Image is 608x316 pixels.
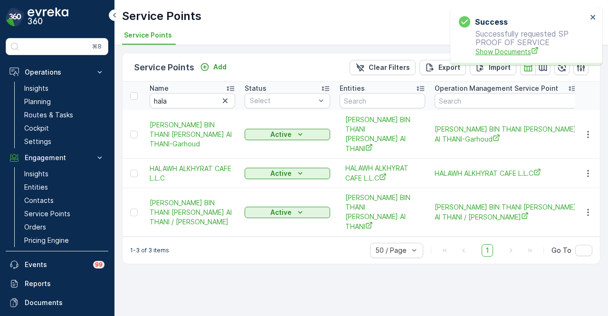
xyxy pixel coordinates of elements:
p: Import [489,63,511,72]
span: 1 [482,244,493,257]
button: close [590,13,597,22]
a: Events99 [6,255,108,274]
p: Entities [24,182,48,192]
p: Add [213,62,227,72]
button: Add [196,61,230,73]
p: Settings [24,137,51,146]
a: Service Points [20,207,108,220]
span: Go To [551,246,571,255]
p: Operation Management Service Point [435,84,558,93]
p: Pricing Engine [24,236,69,245]
p: Insights [24,169,48,179]
div: Toggle Row Selected [130,131,138,138]
p: 1-3 of 3 items [130,247,169,254]
p: Routes & Tasks [24,110,73,120]
span: [PERSON_NAME] BIN THANI [PERSON_NAME] Al THANI [345,193,419,231]
img: logo_dark-DEwI_e13.png [28,8,68,27]
p: Export [438,63,460,72]
a: Planning [20,95,108,108]
button: Export [419,60,466,75]
p: Name [150,84,169,93]
a: Reports [6,274,108,293]
p: 99 [95,261,103,268]
a: RASHID BIN THANI KHALAF Al THANI-Garhoud [435,124,577,144]
button: Active [245,207,330,218]
p: Entities [340,84,365,93]
span: [PERSON_NAME] BIN THANI [PERSON_NAME] Al THANI / [PERSON_NAME] [435,202,577,222]
a: RASHID BIN THANI KHALAF Al THANI / Deira Naif [150,198,235,227]
p: Operations [25,67,89,77]
p: Insights [24,84,48,93]
a: HALAWH ALKHYRAT CAFE L.L.C [435,168,577,178]
a: Contacts [20,194,108,207]
p: Active [270,130,292,139]
a: Settings [20,135,108,148]
button: Active [245,168,330,179]
a: Insights [20,167,108,181]
p: Contacts [24,196,54,205]
p: Orders [24,222,46,232]
div: Toggle Row Selected [130,170,138,177]
p: Planning [24,97,51,106]
a: RASHID BIN THANI KHALAF Al THANI [345,115,419,153]
a: RASHID BIN THANI KHALAF Al THANI-Garhoud [150,120,235,149]
p: Service Points [122,9,201,24]
a: HALAWH ALKHYRAT CAFE L.L.C [345,163,419,183]
p: Successfully requested SP PROOF OF SERVICE [459,29,587,57]
input: Search [435,93,577,108]
div: Toggle Row Selected [130,209,138,216]
a: Routes & Tasks [20,108,108,122]
p: Active [270,208,292,217]
button: Engagement [6,148,108,167]
input: Search [340,93,425,108]
a: Documents [6,293,108,312]
img: logo [6,8,25,27]
p: Status [245,84,266,93]
button: Active [245,129,330,140]
p: Engagement [25,153,89,163]
a: Insights [20,82,108,95]
button: Clear Filters [350,60,416,75]
a: Cockpit [20,122,108,135]
span: [PERSON_NAME] BIN THANI [PERSON_NAME] Al THANI [345,115,419,153]
input: Search [150,93,235,108]
p: Clear Filters [369,63,410,72]
p: Reports [25,279,104,288]
a: Pricing Engine [20,234,108,247]
a: Show Documents [475,47,587,57]
span: [PERSON_NAME] BIN THANI [PERSON_NAME] Al THANI / [PERSON_NAME] [150,198,235,227]
a: RASHID BIN THANI KHALAF Al THANI / Deira Naif [435,202,577,222]
a: Orders [20,220,108,234]
p: Events [25,260,87,269]
a: Entities [20,181,108,194]
button: Import [470,60,516,75]
a: RASHID BIN THANI KHALAF Al THANI [345,193,419,231]
p: Select [250,96,315,105]
button: Operations [6,63,108,82]
span: [PERSON_NAME] BIN THANI [PERSON_NAME] Al THANI-Garhoud [150,120,235,149]
p: Active [270,169,292,178]
p: Service Points [24,209,70,219]
p: Documents [25,298,104,307]
span: [PERSON_NAME] BIN THANI [PERSON_NAME] Al THANI-Garhoud [435,124,577,144]
a: HALAWH ALKHYRAT CAFE L.L.C [150,164,235,183]
span: Service Points [124,30,172,40]
p: Service Points [134,61,194,74]
p: Cockpit [24,124,49,133]
h3: Success [475,16,508,28]
p: ⌘B [92,43,102,50]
